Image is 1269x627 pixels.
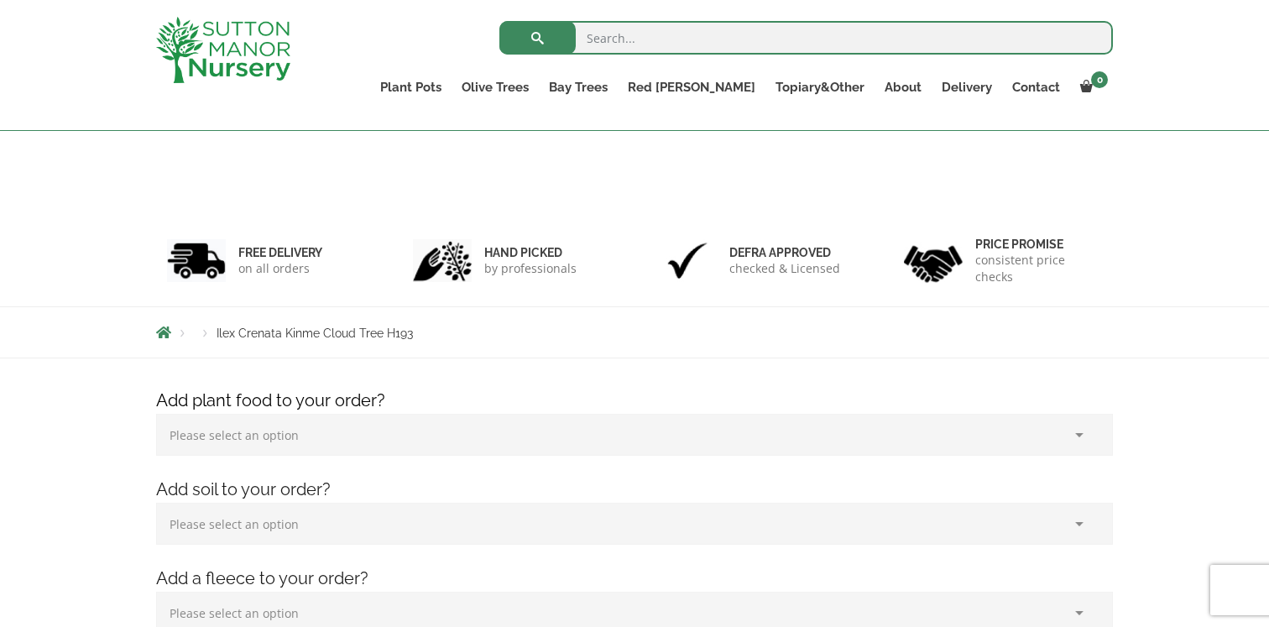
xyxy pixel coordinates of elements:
a: Olive Trees [452,76,539,99]
nav: Breadcrumbs [156,326,1113,339]
a: Plant Pots [370,76,452,99]
img: 3.jpg [658,239,717,282]
p: consistent price checks [975,252,1103,285]
a: Red [PERSON_NAME] [618,76,765,99]
img: logo [156,17,290,83]
img: 1.jpg [167,239,226,282]
p: checked & Licensed [729,260,840,277]
a: 0 [1070,76,1113,99]
h4: Add plant food to your order? [144,388,1125,414]
p: by professionals [484,260,577,277]
h4: Add soil to your order? [144,477,1125,503]
h6: hand picked [484,245,577,260]
h4: Add a fleece to your order? [144,566,1125,592]
a: Delivery [932,76,1002,99]
a: Bay Trees [539,76,618,99]
span: 0 [1091,71,1108,88]
h6: Defra approved [729,245,840,260]
span: Ilex Crenata Kinme Cloud Tree H193 [217,327,413,340]
h6: FREE DELIVERY [238,245,322,260]
img: 4.jpg [904,235,963,286]
img: 2.jpg [413,239,472,282]
a: Topiary&Other [765,76,875,99]
a: About [875,76,932,99]
a: Contact [1002,76,1070,99]
p: on all orders [238,260,322,277]
h6: Price promise [975,237,1103,252]
input: Search... [499,21,1113,55]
